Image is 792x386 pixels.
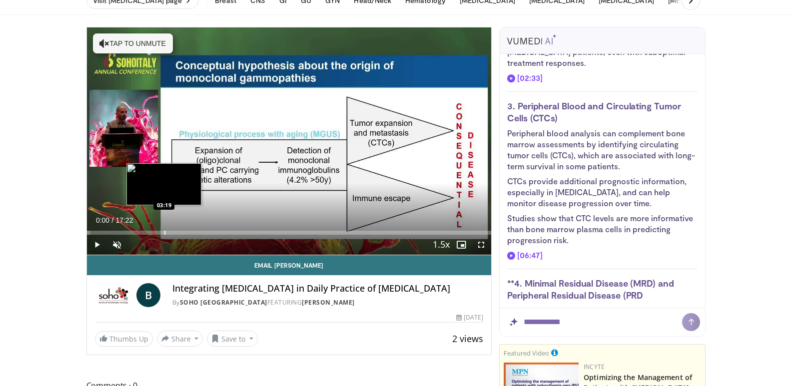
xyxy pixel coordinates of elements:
[87,231,492,235] div: Progress Bar
[507,277,698,301] h3: **4. Minimal Residual Disease (MRD) and Peripheral Residual Disease (PRD
[504,349,549,358] small: Featured Video
[126,163,201,205] img: image.jpeg
[500,308,705,336] input: Question for AI
[507,176,698,209] li: CTCs provide additional prognostic information, especially in [MEDICAL_DATA], and can help monito...
[507,128,698,172] li: Peripheral blood analysis can complement bone marrow assessments by identifying circulating tumor...
[180,298,267,307] a: SOHO [GEOGRAPHIC_DATA]
[207,331,258,347] button: Save to
[507,213,698,246] li: Studies show that CTC levels are more informative than bone marrow plasma cells in predicting pro...
[93,33,173,53] button: Tap to unmute
[302,298,355,307] a: [PERSON_NAME]
[87,255,492,275] a: Email [PERSON_NAME]
[452,333,483,345] span: 2 views
[157,331,203,347] button: Share
[115,216,133,224] span: 17:22
[96,216,109,224] span: 0:00
[507,250,543,261] a: [06:47]
[516,250,543,260] strong: [06:47]
[471,235,491,255] button: Fullscreen
[507,72,543,83] a: [02:33]
[584,363,605,371] a: Incyte
[136,283,160,307] a: B
[507,34,556,44] img: vumedi-ai-logo.svg
[107,235,127,255] button: Unmute
[87,235,107,255] button: Play
[507,100,681,123] strong: 3. Peripheral Blood and Circulating Tumor Cells (CTCs)
[431,235,451,255] button: Playback Rate
[456,313,483,322] div: [DATE]
[172,298,484,307] div: By FEATURING
[112,216,114,224] span: /
[516,73,543,82] strong: [02:33]
[95,331,153,347] a: Thumbs Up
[172,283,484,294] h4: Integrating [MEDICAL_DATA] in Daily Practice of [MEDICAL_DATA]
[451,235,471,255] button: Enable picture-in-picture mode
[95,283,132,307] img: SOHO Italy
[87,27,492,255] video-js: Video Player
